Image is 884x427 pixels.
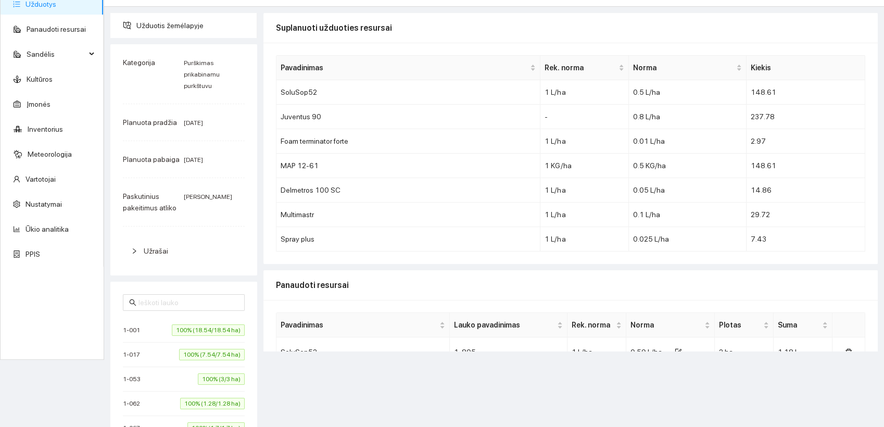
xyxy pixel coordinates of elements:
td: MAP 12-61 [276,154,540,178]
span: Purškimas prikabinamu purkštuvu [184,59,220,90]
div: Suplanuoti užduoties resursai [276,13,865,43]
td: Multimastr [276,203,540,227]
td: 7.43 [747,227,865,252]
span: [DATE] [184,156,203,164]
span: [DATE] [184,119,203,127]
span: 100% (3/3 ha) [198,373,245,385]
td: Delmetros 100 SC [276,178,540,203]
td: 1 L/ha [540,227,629,252]
span: 1-017 [123,349,145,360]
th: this column's title is Norma,this column is sortable [626,313,715,337]
span: Kategorija [123,58,155,67]
td: Juventus 90 [276,105,540,129]
td: Spray plus [276,227,540,252]
td: 1-805 [450,337,567,367]
span: search [129,299,136,306]
div: Panaudoti resursai [276,270,865,300]
span: 0.1 L/ha [633,210,660,219]
td: SoluSop52 [276,337,450,367]
a: Meteorologija [28,150,72,158]
span: 100% (18.54/18.54 ha) [172,324,245,336]
td: SoluSop52 [276,80,540,105]
span: Pavadinimas [281,319,437,331]
td: Foam terminator forte [276,129,540,154]
span: Plotas [719,319,761,331]
th: this column's title is Rek. norma,this column is sortable [567,313,626,337]
span: Užduotis žemėlapyje [136,15,249,36]
td: 1 L/ha [567,337,626,367]
span: Pavadinimas [281,62,528,73]
span: 0.8 L/ha [633,112,660,121]
span: form [675,348,682,357]
td: 237.78 [747,105,865,129]
td: 1 L/ha [540,203,629,227]
th: this column's title is Lauko pavadinimas,this column is sortable [450,313,567,337]
span: Norma [630,319,702,331]
a: Vartotojai [26,175,56,183]
input: Ieškoti lauko [138,297,238,308]
a: Įmonės [27,100,50,108]
span: Norma [633,62,734,73]
span: Planuota pabaiga [123,155,180,164]
span: 100% (1.28/1.28 ha) [180,398,245,409]
td: 2 ha [715,337,774,367]
span: [PERSON_NAME] [184,193,232,200]
td: 1 KG/ha [540,154,629,178]
td: 2.97 [747,129,865,154]
th: this column's title is Suma,this column is sortable [774,313,832,337]
th: this column's title is Pavadinimas,this column is sortable [276,313,450,337]
td: 29.72 [747,203,865,227]
a: Inventorius [28,125,63,133]
span: Paskutinius pakeitimus atliko [123,192,176,212]
span: Lauko pavadinimas [454,319,555,331]
td: 1 L/ha [540,129,629,154]
a: PPIS [26,250,40,258]
span: Suma [778,319,820,331]
a: Panaudoti resursai [27,25,86,33]
td: 1.18 L [774,337,832,367]
a: Kultūros [27,75,53,83]
span: Rek. norma [572,319,614,331]
td: 14.86 [747,178,865,203]
span: 0.59 L/ha [630,348,662,356]
td: 148.61 [747,154,865,178]
span: Užrašai [144,247,168,255]
span: Planuota pradžia [123,118,177,127]
span: delete [845,348,852,357]
span: 0.05 L/ha [633,186,665,194]
span: 0.025 L/ha [633,235,669,243]
a: Nustatymai [26,200,62,208]
span: 0.01 L/ha [633,137,665,145]
span: 0.5 L/ha [633,88,660,96]
th: Kiekis [747,56,865,80]
span: 1-062 [123,398,145,409]
span: right [131,248,137,254]
span: 1-001 [123,325,145,335]
span: 1-053 [123,374,146,384]
td: 1 L/ha [540,178,629,203]
th: this column's title is Norma,this column is sortable [629,56,747,80]
td: 148.61 [747,80,865,105]
span: 100% (7.54/7.54 ha) [179,349,245,360]
th: this column's title is Plotas,this column is sortable [715,313,774,337]
button: form [666,344,690,360]
span: Rek. norma [545,62,616,73]
div: Užrašai [123,239,245,263]
th: this column's title is Rek. norma,this column is sortable [540,56,629,80]
td: 1 L/ha [540,80,629,105]
td: - [540,105,629,129]
span: Sandėlis [27,44,86,65]
th: this column's title is Pavadinimas,this column is sortable [276,56,540,80]
a: Ūkio analitika [26,225,69,233]
button: delete [837,344,861,360]
span: 0.5 KG/ha [633,161,666,170]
